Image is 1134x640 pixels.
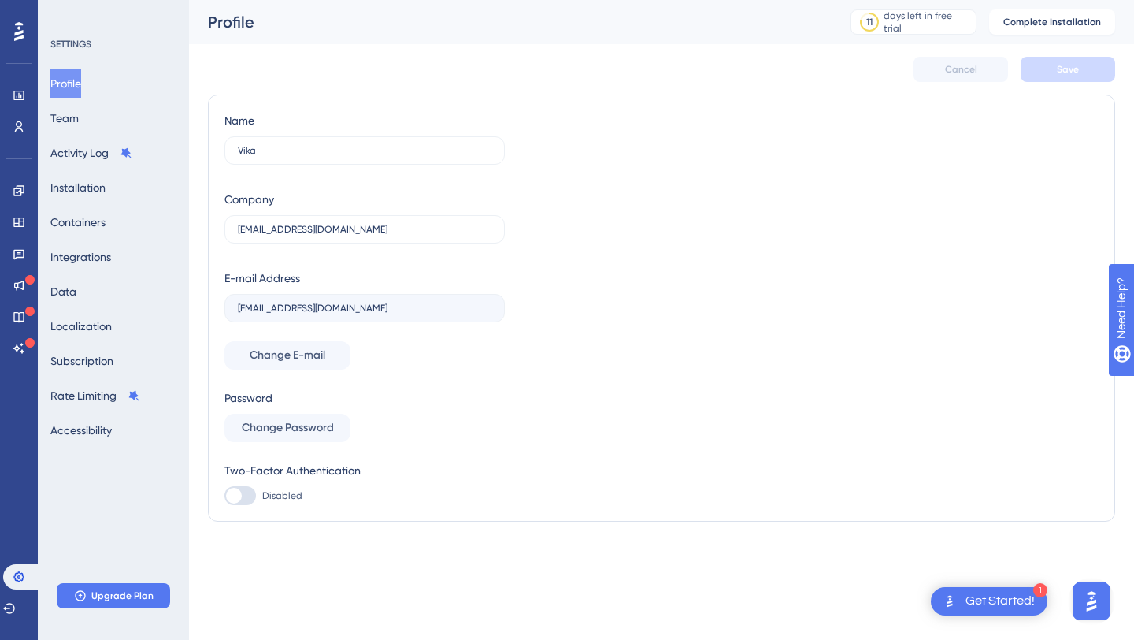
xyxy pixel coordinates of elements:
[884,9,971,35] div: days left in free trial
[50,347,113,375] button: Subscription
[50,208,106,236] button: Containers
[224,341,350,370] button: Change E-mail
[50,38,178,50] div: SETTINGS
[1068,578,1115,625] iframe: UserGuiding AI Assistant Launcher
[50,381,140,410] button: Rate Limiting
[940,592,959,611] img: launcher-image-alternative-text
[1021,57,1115,82] button: Save
[238,224,491,235] input: Company Name
[37,4,98,23] span: Need Help?
[1003,16,1101,28] span: Complete Installation
[224,461,505,480] div: Two-Factor Authentication
[224,111,254,130] div: Name
[931,587,1047,616] div: Open Get Started! checklist, remaining modules: 1
[91,590,154,602] span: Upgrade Plan
[989,9,1115,35] button: Complete Installation
[224,389,505,407] div: Password
[1057,63,1079,76] span: Save
[50,139,132,167] button: Activity Log
[50,243,111,271] button: Integrations
[262,489,302,502] span: Disabled
[250,346,325,365] span: Change E-mail
[50,277,76,306] button: Data
[238,303,491,314] input: E-mail Address
[50,312,112,340] button: Localization
[913,57,1008,82] button: Cancel
[866,16,873,28] div: 11
[238,145,491,156] input: Name Surname
[965,593,1035,610] div: Get Started!
[1033,583,1047,597] div: 1
[224,414,350,442] button: Change Password
[208,11,811,33] div: Profile
[50,104,79,132] button: Team
[945,63,977,76] span: Cancel
[57,583,170,608] button: Upgrade Plan
[224,190,274,209] div: Company
[50,416,112,445] button: Accessibility
[50,173,106,202] button: Installation
[50,69,81,98] button: Profile
[242,419,334,437] span: Change Password
[224,269,300,288] div: E-mail Address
